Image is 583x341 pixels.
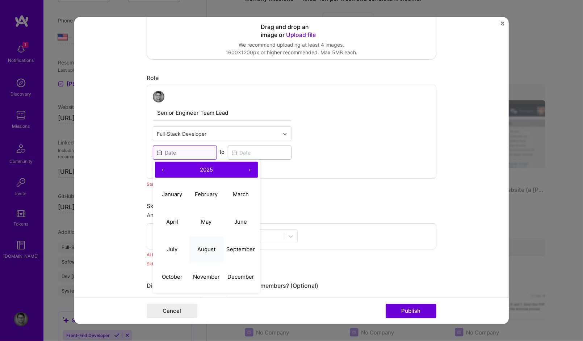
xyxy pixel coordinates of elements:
[189,181,224,208] button: February 2025
[242,162,258,178] button: ›
[234,218,247,225] abbr: June 2025
[162,191,182,198] abbr: January 2025
[147,180,436,188] div: Start date is required
[283,132,287,136] img: drop icon
[223,236,258,263] button: September 2025
[226,41,357,49] div: We recommend uploading at least 4 images.
[220,148,225,156] div: to
[201,218,211,225] abbr: May 2025
[228,146,292,160] input: Date
[200,166,213,173] span: 2025
[147,304,197,318] button: Cancel
[166,218,178,225] abbr: April 2025
[233,191,249,198] abbr: March 2025
[155,208,189,236] button: April 2025
[147,282,436,290] div: Did this role require you to manage team members? (Optional)
[167,246,177,253] abbr: July 2025
[193,273,220,280] abbr: November 2025
[189,236,224,263] button: August 2025
[171,162,242,178] button: 2025
[153,105,291,121] input: Role Name
[147,297,436,312] div: team members.
[155,162,171,178] button: ‹
[226,246,255,253] abbr: September 2025
[155,181,189,208] button: January 2025
[147,202,436,210] div: Skills used — Add up to 12 skills
[153,146,217,160] input: Date
[223,263,258,291] button: December 2025
[197,246,215,253] abbr: August 2025
[189,208,224,236] button: May 2025
[223,208,258,236] button: June 2025
[286,31,316,38] span: Upload file
[147,260,436,268] div: Skill rating is required.
[189,263,224,291] button: November 2025
[147,211,436,219] div: Any new skills will be added to your profile.
[261,23,322,39] div: Drag and drop an image or
[386,304,436,318] button: Publish
[501,21,504,29] button: Close
[227,273,254,280] abbr: December 2025
[155,263,189,291] button: October 2025
[147,251,436,258] div: At least one skill is required.
[147,74,436,82] div: Role
[155,236,189,263] button: July 2025
[162,273,183,280] abbr: October 2025
[195,191,218,198] abbr: February 2025
[226,49,357,56] div: 1600x1200px or higher recommended. Max 5MB each.
[223,181,258,208] button: March 2025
